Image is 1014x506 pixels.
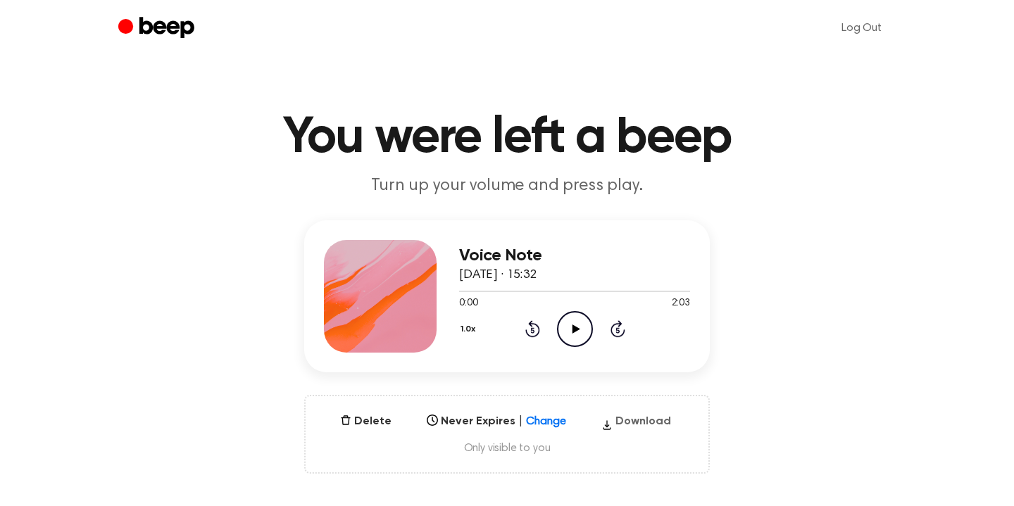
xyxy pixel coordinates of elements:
span: 2:03 [672,296,690,311]
p: Turn up your volume and press play. [237,175,777,198]
a: Log Out [827,11,896,45]
button: 1.0x [459,317,481,341]
a: Beep [118,15,198,42]
button: Download [596,413,677,436]
span: [DATE] · 15:32 [459,269,537,282]
h3: Voice Note [459,246,690,265]
span: 0:00 [459,296,477,311]
span: Only visible to you [323,441,691,455]
button: Delete [334,413,397,430]
h1: You were left a beep [146,113,868,163]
